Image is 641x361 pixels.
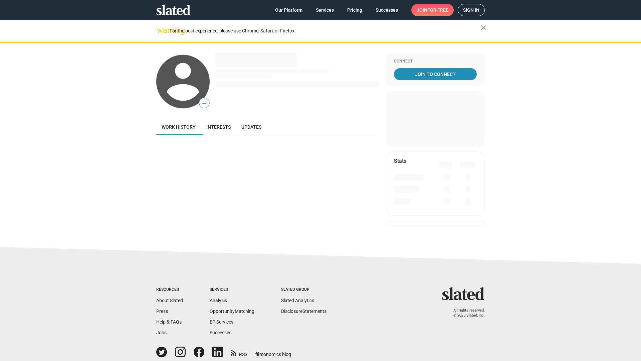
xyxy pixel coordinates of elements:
a: Our Platform [270,4,308,16]
a: Work history [156,119,201,135]
a: Successes [210,330,231,335]
span: for free [427,4,448,16]
a: Successes [370,4,403,16]
div: Resources [156,287,183,292]
a: Pricing [342,4,368,16]
a: Services [310,4,339,16]
a: Jobs [156,330,167,335]
a: Joinfor free [411,4,454,16]
span: — [199,99,209,108]
span: Join [417,4,448,16]
a: About Slated [156,298,183,303]
a: Help & FAQs [156,319,182,325]
a: filmonomics blog [255,346,291,358]
span: Interests [206,124,231,130]
div: Slated Group [281,287,327,292]
a: Sign in [458,4,485,16]
span: Our Platform [275,4,302,16]
span: Pricing [347,4,362,16]
a: OpportunityMatching [210,309,254,314]
span: Successes [376,4,398,16]
a: Analysis [210,298,227,303]
div: For the best experience, please use Chrome, Safari, or Firefox. [170,26,481,35]
a: Interests [201,119,236,135]
a: Join To Connect [394,68,477,80]
div: Services [210,287,254,292]
span: film [255,352,263,357]
span: Join To Connect [395,68,475,80]
span: Work history [162,124,196,130]
a: DisclosureStatements [281,309,327,314]
div: Connect [394,59,477,64]
span: Updates [241,124,261,130]
a: Press [156,309,168,314]
a: RSS [231,347,247,358]
a: EP Services [210,319,233,325]
mat-icon: warning [157,26,165,34]
span: Services [316,4,334,16]
mat-card-title: Stats [394,157,406,164]
a: Slated Analytics [281,298,314,303]
mat-icon: close [479,24,487,32]
span: Sign in [463,4,479,16]
p: All rights reserved. © 2025 Slated, Inc. [446,308,485,318]
a: Updates [236,119,267,135]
